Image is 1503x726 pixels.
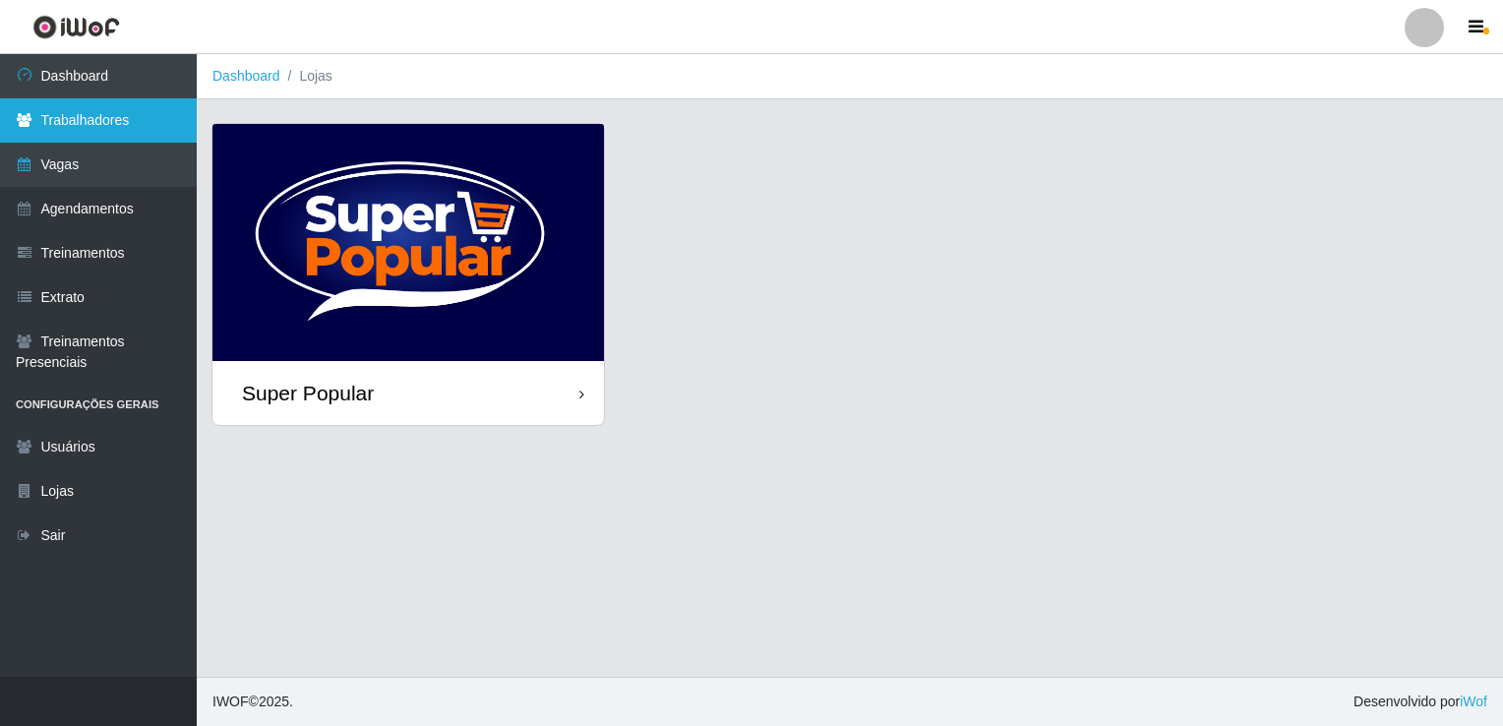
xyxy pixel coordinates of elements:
span: © 2025 . [212,692,293,712]
span: Desenvolvido por [1353,692,1487,712]
li: Lojas [280,66,332,87]
a: Dashboard [212,68,280,84]
span: IWOF [212,694,249,709]
nav: breadcrumb [197,54,1503,99]
img: CoreUI Logo [32,15,120,39]
img: cardImg [212,124,604,361]
a: iWof [1460,694,1487,709]
div: Super Popular [242,381,374,405]
a: Super Popular [212,124,604,425]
